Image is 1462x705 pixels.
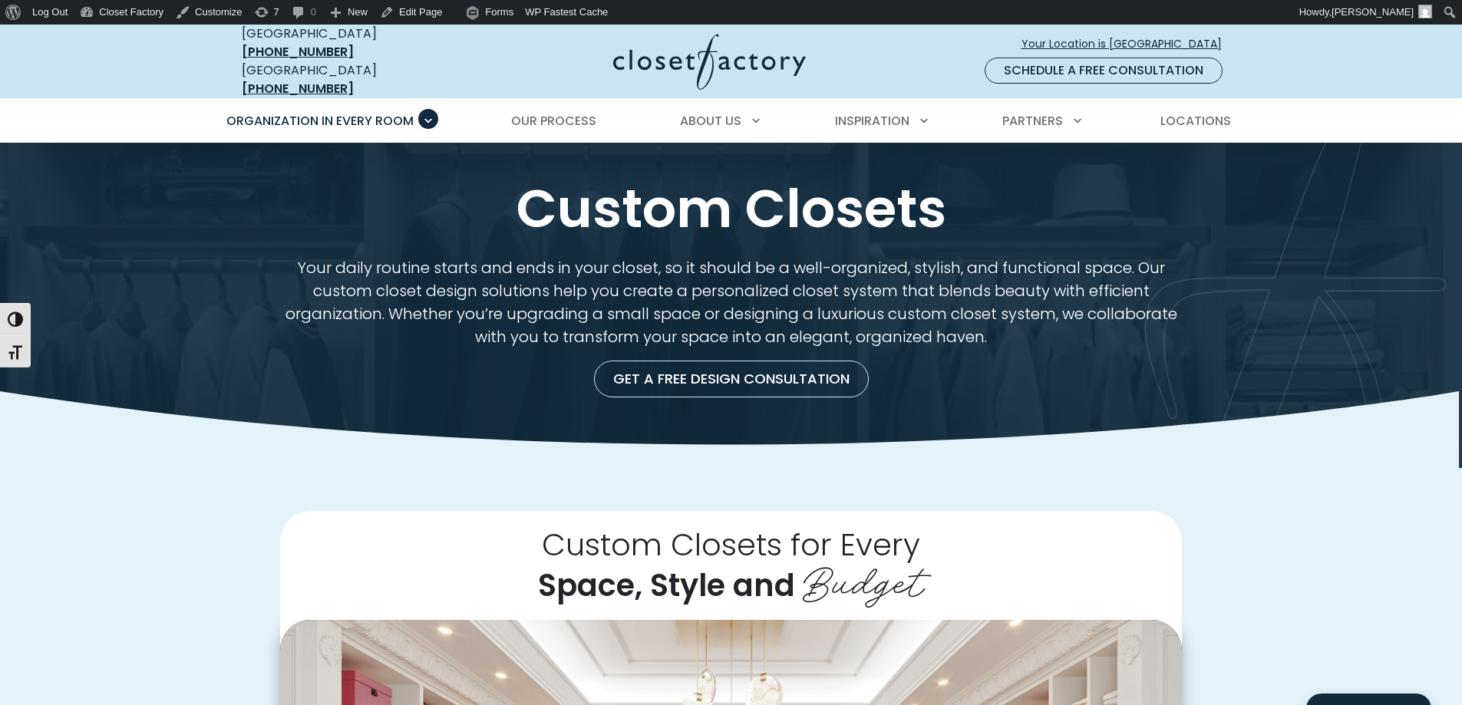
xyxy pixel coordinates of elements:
[803,548,924,609] span: Budget
[1332,6,1414,18] span: [PERSON_NAME]
[239,180,1224,238] h1: Custom Closets
[1002,112,1063,130] span: Partners
[511,112,596,130] span: Our Process
[985,58,1223,84] a: Schedule a Free Consultation
[680,112,741,130] span: About Us
[1021,31,1235,58] a: Your Location is [GEOGRAPHIC_DATA]
[613,34,806,90] img: Closet Factory Logo
[226,112,414,130] span: Organization in Every Room
[280,256,1182,348] p: Your daily routine starts and ends in your closet, so it should be a well-organized, stylish, and...
[1021,36,1234,52] span: Your Location is [GEOGRAPHIC_DATA]
[835,112,909,130] span: Inspiration
[216,100,1247,143] nav: Primary Menu
[242,25,464,61] div: [GEOGRAPHIC_DATA]
[242,61,464,98] div: [GEOGRAPHIC_DATA]
[242,43,354,61] a: [PHONE_NUMBER]
[1160,112,1231,130] span: Locations
[594,361,869,397] a: Get a Free Design Consultation
[242,80,354,97] a: [PHONE_NUMBER]
[542,523,920,566] span: Custom Closets for Every
[538,564,795,607] span: Space, Style and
